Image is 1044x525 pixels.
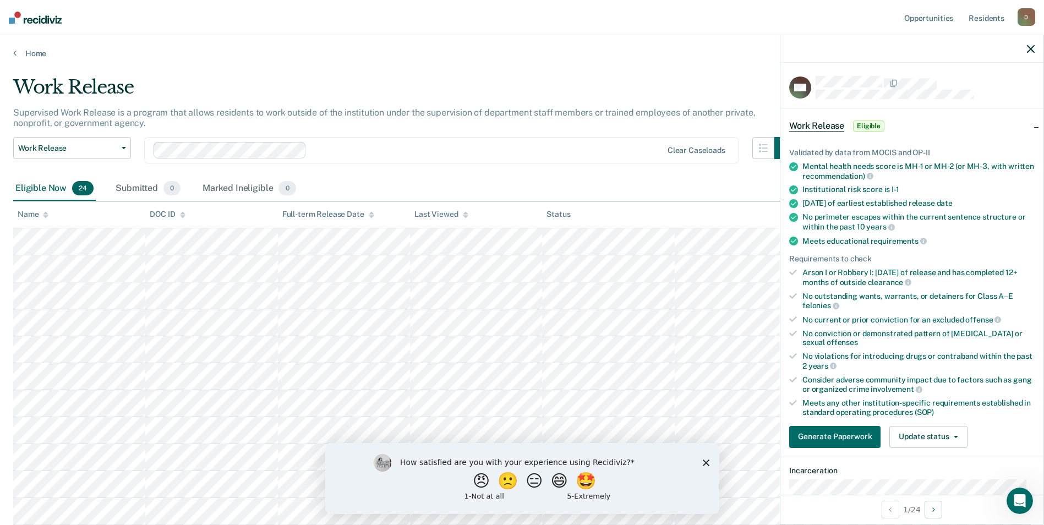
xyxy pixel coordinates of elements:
[889,426,967,448] button: Update status
[789,466,1035,475] dt: Incarceration
[925,501,942,518] button: Next Opportunity
[789,254,1035,264] div: Requirements to check
[325,443,719,514] iframe: Survey by Kim from Recidiviz
[871,385,922,393] span: involvement
[18,144,117,153] span: Work Release
[827,338,858,347] span: offenses
[802,268,1035,287] div: Arson I or Robbery I: [DATE] of release and has completed 12+ months of outside
[789,426,881,448] button: Generate Paperwork
[802,375,1035,394] div: Consider adverse community impact due to factors such as gang or organized crime
[802,172,873,181] span: recommendation)
[9,12,62,24] img: Recidiviz
[13,76,796,107] div: Work Release
[780,495,1043,524] div: 1 / 24
[802,398,1035,417] div: Meets any other institution-specific requirements established in standard operating procedures
[780,108,1043,144] div: Work ReleaseEligible
[18,210,48,219] div: Name
[1018,8,1035,26] div: D
[802,212,1035,231] div: No perimeter escapes within the current sentence structure or within the past 10
[808,362,837,370] span: years
[1007,488,1033,514] iframe: Intercom live chat
[882,501,899,518] button: Previous Opportunity
[853,121,884,132] span: Eligible
[802,236,1035,246] div: Meets educational
[13,48,1031,58] a: Home
[802,199,1035,208] div: [DATE] of earliest established release
[866,222,894,231] span: years
[200,177,298,201] div: Marked Ineligible
[871,237,927,245] span: requirements
[802,292,1035,310] div: No outstanding wants, warrants, or detainers for Class A–E
[278,181,296,195] span: 0
[789,148,1035,157] div: Validated by data from MOCIS and OP-II
[802,329,1035,348] div: No conviction or demonstrated pattern of [MEDICAL_DATA] or sexual
[13,177,96,201] div: Eligible Now
[414,210,468,219] div: Last Viewed
[802,352,1035,370] div: No violations for introducing drugs or contraband within the past 2
[113,177,183,201] div: Submitted
[546,210,570,219] div: Status
[915,408,934,417] span: (SOP)
[802,301,839,310] span: felonies
[892,185,899,194] span: I-1
[802,185,1035,194] div: Institutional risk score is
[789,121,844,132] span: Work Release
[150,210,185,219] div: DOC ID
[668,146,725,155] div: Clear caseloads
[868,278,912,287] span: clearance
[163,181,181,195] span: 0
[937,199,953,207] span: date
[965,315,1001,324] span: offense
[72,181,94,195] span: 24
[13,107,756,128] p: Supervised Work Release is a program that allows residents to work outside of the institution und...
[802,315,1035,325] div: No current or prior conviction for an excluded
[282,210,374,219] div: Full-term Release Date
[802,162,1035,181] div: Mental health needs score is MH-1 or MH-2 (or MH-3, with written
